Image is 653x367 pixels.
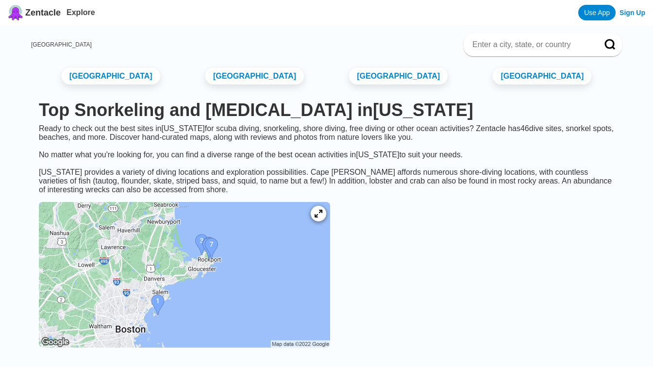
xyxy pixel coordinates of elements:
div: Ready to check out the best sites in [US_STATE] for scuba diving, snorkeling, shore diving, free ... [31,124,622,168]
a: Explore [67,8,95,17]
img: Zentacle logo [8,5,23,20]
a: Sign Up [620,9,645,17]
a: Zentacle logoZentacle [8,5,61,20]
a: [GEOGRAPHIC_DATA] [31,41,92,48]
span: Zentacle [25,8,61,18]
h1: Top Snorkeling and [MEDICAL_DATA] in [US_STATE] [39,100,614,120]
a: Massachusetts dive site map [31,194,338,357]
a: [GEOGRAPHIC_DATA] [349,68,448,84]
a: [GEOGRAPHIC_DATA] [205,68,304,84]
a: [GEOGRAPHIC_DATA] [493,68,591,84]
a: [GEOGRAPHIC_DATA] [62,68,160,84]
input: Enter a city, state, or country [471,40,591,50]
img: Massachusetts dive site map [39,202,330,348]
div: [US_STATE] provides a variety of diving locations and exploration possibilities. Cape [PERSON_NAM... [31,168,622,194]
a: Use App [578,5,616,20]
